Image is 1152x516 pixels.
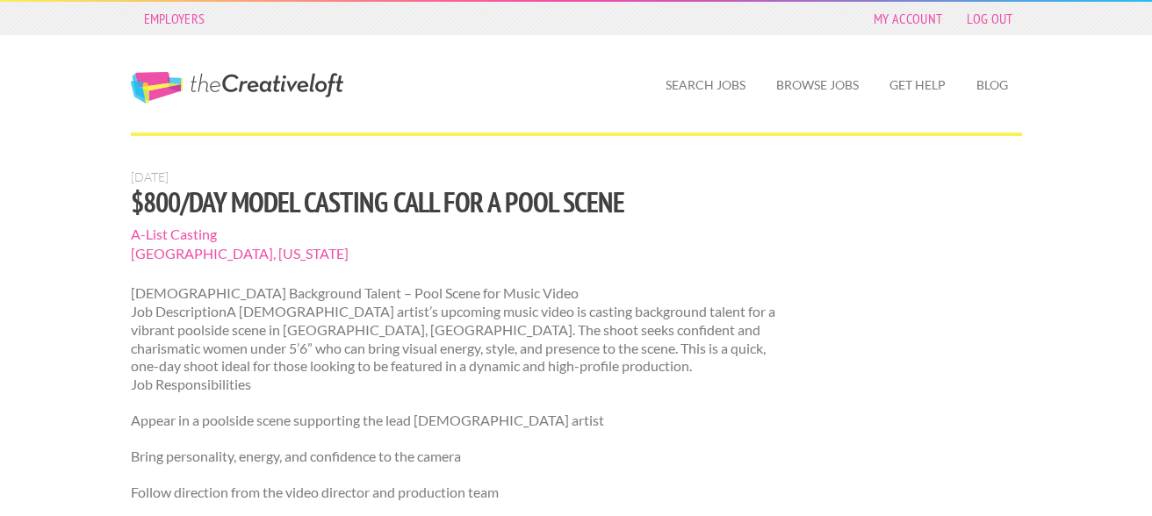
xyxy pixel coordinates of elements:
[131,284,792,394] p: [DEMOGRAPHIC_DATA] Background Talent – Pool Scene for Music Video Job DescriptionA [DEMOGRAPHIC_D...
[131,412,792,430] p: Appear in a poolside scene supporting the lead [DEMOGRAPHIC_DATA] artist
[762,65,873,105] a: Browse Jobs
[131,244,792,263] span: [GEOGRAPHIC_DATA], [US_STATE]
[135,6,214,31] a: Employers
[131,484,792,502] p: Follow direction from the video director and production team
[958,6,1021,31] a: Log Out
[131,448,792,466] p: Bring personality, energy, and confidence to the camera
[131,72,343,104] a: The Creative Loft
[652,65,760,105] a: Search Jobs
[131,225,792,244] span: A-List Casting
[131,169,169,184] span: [DATE]
[131,186,792,218] h1: $800/Day Model Casting Call for a Pool Scene
[865,6,951,31] a: My Account
[875,65,960,105] a: Get Help
[962,65,1022,105] a: Blog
